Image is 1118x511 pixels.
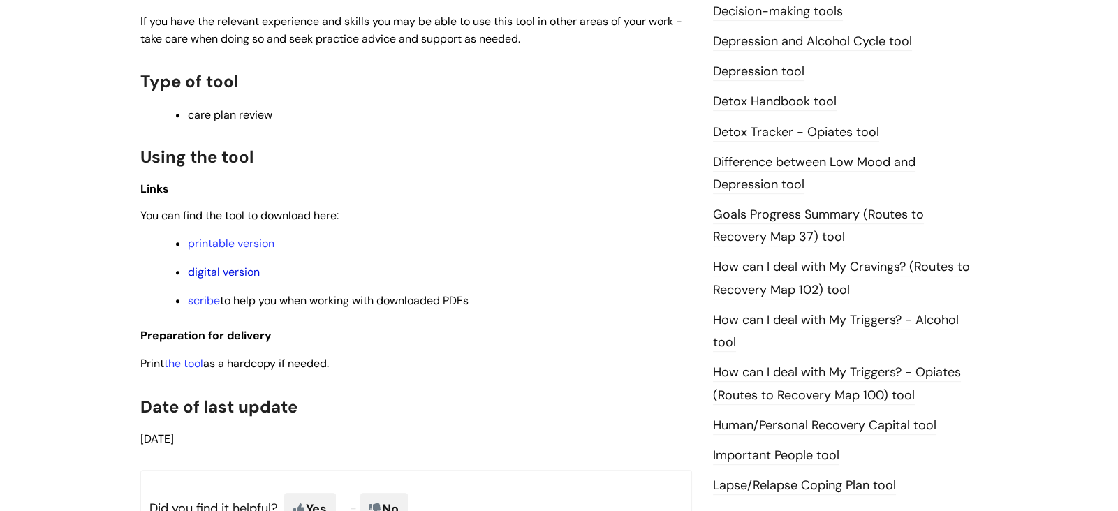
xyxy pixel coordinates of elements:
[713,417,936,435] a: Human/Personal Recovery Capital tool
[188,108,272,122] span: care plan review
[713,364,961,404] a: How can I deal with My Triggers? - Opiates (Routes to Recovery Map 100) tool
[140,328,272,343] span: Preparation for delivery
[140,14,682,46] span: If you have the relevant experience and skills you may be able to use this tool in other areas of...
[140,146,253,168] span: Using the tool
[713,206,924,246] a: Goals Progress Summary (Routes to Recovery Map 37) tool
[140,182,169,196] span: Links
[713,154,915,194] a: Difference between Low Mood and Depression tool
[188,293,469,308] span: to help you when working with downloaded PDFs
[140,356,329,371] span: Print as a hardcopy if needed.
[188,265,260,279] a: digital version
[713,477,896,495] a: Lapse/Relapse Coping Plan tool
[713,124,879,142] a: Detox Tracker - Opiates tool
[164,356,203,371] a: the tool
[140,396,297,417] span: Date of last update
[713,63,804,81] a: Depression tool
[140,431,174,446] span: [DATE]
[713,447,839,465] a: Important People tool
[140,208,339,223] span: You can find the tool to download here:
[713,311,959,352] a: How can I deal with My Triggers? - Alcohol tool
[713,3,843,21] a: Decision-making tools
[713,33,912,51] a: Depression and Alcohol Cycle tool
[713,93,837,111] a: Detox Handbook tool
[713,258,970,299] a: How can I deal with My Cravings? (Routes to Recovery Map 102) tool
[140,71,238,92] span: Type of tool
[188,236,274,251] a: printable version
[188,293,220,308] a: scribe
